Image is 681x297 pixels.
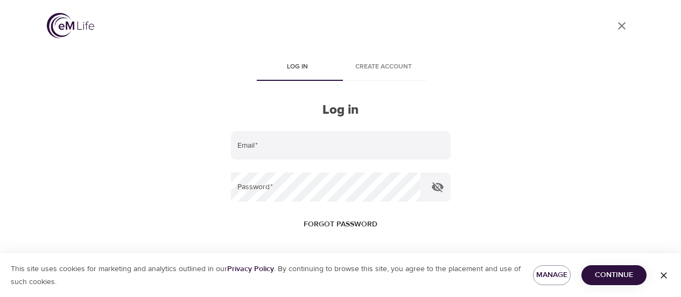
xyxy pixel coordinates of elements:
[581,265,647,285] button: Continue
[299,215,382,234] button: Forgot password
[609,13,635,39] a: close
[231,55,451,81] div: disabled tabs example
[347,61,420,73] span: Create account
[261,61,334,73] span: Log in
[47,13,94,38] img: logo
[542,268,562,282] span: Manage
[231,102,451,118] h2: Log in
[590,268,638,282] span: Continue
[227,264,274,274] a: Privacy Policy
[248,253,297,264] span: Remember Me
[533,265,571,285] button: Manage
[304,218,377,231] span: Forgot password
